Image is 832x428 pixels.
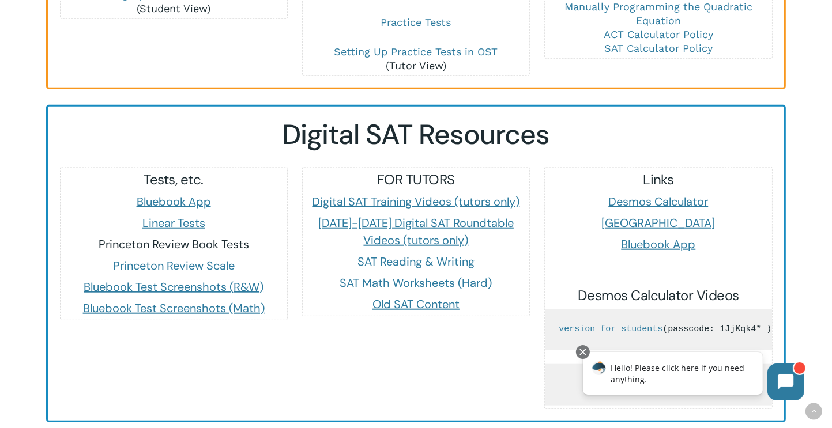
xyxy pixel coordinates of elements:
[608,194,708,209] a: Desmos Calculator
[303,171,529,189] h5: FOR TUTORS
[334,46,498,58] a: Setting Up Practice Tests in OST
[137,194,211,209] a: Bluebook App
[601,215,715,230] a: [GEOGRAPHIC_DATA]
[604,42,713,54] a: SAT Calculator Policy
[564,1,752,26] a: Manually Programming the Quadratic Equation
[83,301,265,316] a: Bluebook Test Screenshots (Math)
[357,254,475,269] a: SAT Reading & Writing
[621,237,695,252] a: Bluebook App
[84,279,263,294] a: Bluebook Test Screenshots (R&W)
[340,275,492,290] a: SAT Math Worksheets (Hard)
[113,258,235,273] a: Princeton Review Scale
[61,171,287,189] h5: Tests, etc.
[303,45,529,73] p: (Tutor View)
[99,237,249,252] a: Princeton Review Book Tests
[571,343,816,412] iframe: Chatbot
[372,297,460,312] a: Old SAT Content
[545,309,771,350] pre: (passcode: 1JjKqk4* )
[313,194,520,209] a: Digital SAT Training Videos (tutors only)
[381,16,451,28] a: Practice Tests
[545,286,771,305] h5: Desmos Calculator Videos
[604,28,713,40] a: ACT Calculator Policy
[318,215,514,248] a: [DATE]-[DATE] Digital SAT Roundtable Videos (tutors only)
[545,171,771,189] h5: Links
[142,215,205,230] a: Linear Tests
[59,118,773,151] h2: Digital SAT Resources
[559,324,662,334] a: version for students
